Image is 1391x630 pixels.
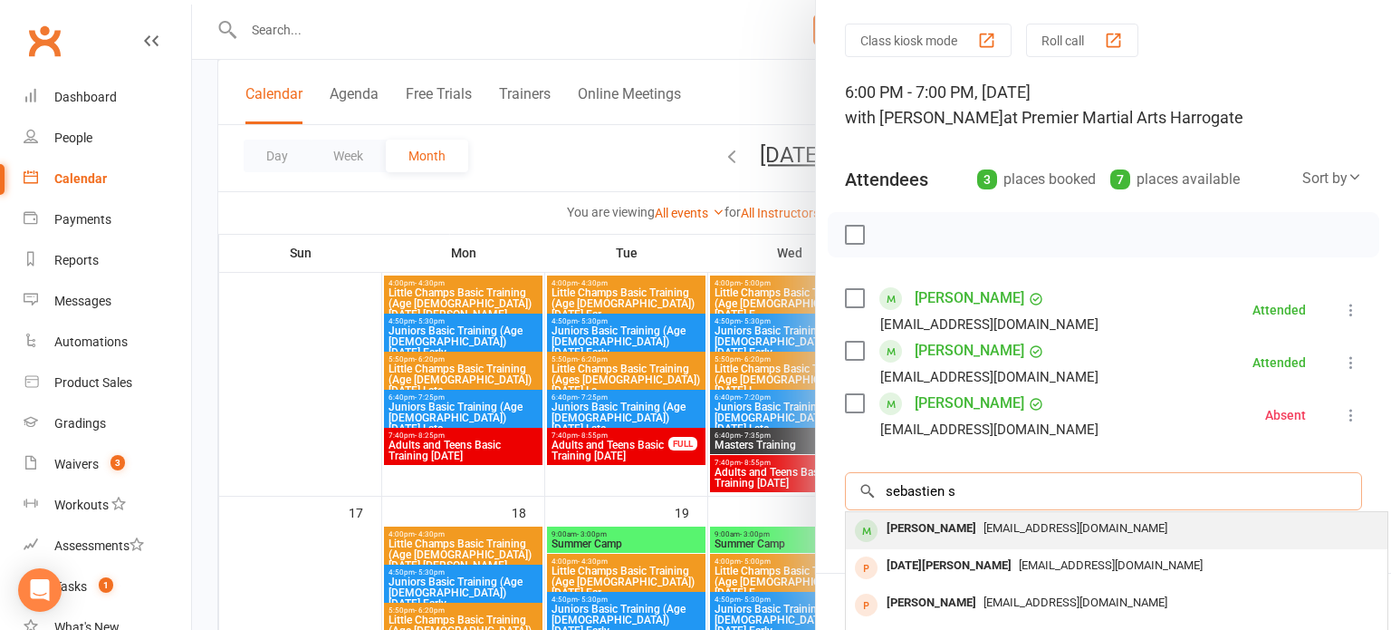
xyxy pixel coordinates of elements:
div: prospect [855,557,878,579]
div: Workouts [54,498,109,512]
a: Waivers 3 [24,444,191,485]
a: [PERSON_NAME] [915,284,1024,313]
div: Dashboard [54,90,117,104]
div: Attendees [845,167,928,192]
div: [PERSON_NAME] [879,516,983,542]
div: member [855,519,878,542]
div: Sort by [1302,167,1362,190]
a: People [24,118,191,159]
div: Tasks [54,579,87,594]
a: [PERSON_NAME] [915,389,1024,418]
span: [EMAIL_ADDRESS][DOMAIN_NAME] [983,596,1167,609]
div: [EMAIL_ADDRESS][DOMAIN_NAME] [880,365,1098,389]
div: [DATE][PERSON_NAME] [879,553,1019,579]
span: [EMAIL_ADDRESS][DOMAIN_NAME] [1019,558,1203,572]
div: 7 [1110,170,1130,189]
span: 1 [99,577,113,593]
div: Reports [54,253,99,267]
a: Tasks 1 [24,567,191,607]
div: Attended [1252,356,1306,369]
a: Messages [24,281,191,322]
div: Automations [54,334,128,349]
span: at Premier Martial Arts Harrogate [1003,108,1243,127]
div: places booked [977,167,1096,192]
button: Class kiosk mode [845,24,1012,57]
a: Payments [24,199,191,240]
div: Attended [1252,304,1306,316]
a: Workouts [24,485,191,526]
a: Reports [24,240,191,281]
button: Roll call [1026,24,1138,57]
div: 3 [977,170,997,189]
div: places available [1110,167,1240,192]
div: Waivers [54,457,99,471]
a: Gradings [24,403,191,444]
div: Payments [54,212,111,227]
a: Product Sales [24,363,191,403]
span: 3 [110,455,125,470]
div: Gradings [54,416,106,431]
div: Open Intercom Messenger [18,568,62,612]
input: Search to add attendees [845,472,1362,510]
span: [EMAIL_ADDRESS][DOMAIN_NAME] [983,521,1167,535]
div: prospect [855,594,878,616]
div: [PERSON_NAME] [879,590,983,616]
a: Calendar [24,159,191,199]
div: Messages [54,294,111,308]
div: Absent [1265,409,1306,422]
div: Assessments [54,538,144,553]
a: Automations [24,322,191,363]
div: People [54,131,92,145]
div: 6:00 PM - 7:00 PM, [DATE] [845,80,1362,131]
a: [PERSON_NAME] [915,336,1024,365]
div: [EMAIL_ADDRESS][DOMAIN_NAME] [880,418,1098,441]
span: with [PERSON_NAME] [845,108,1003,127]
a: Dashboard [24,77,191,118]
div: Calendar [54,171,107,186]
div: Product Sales [54,375,132,390]
a: Assessments [24,526,191,567]
a: Clubworx [22,18,67,63]
div: [EMAIL_ADDRESS][DOMAIN_NAME] [880,313,1098,336]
